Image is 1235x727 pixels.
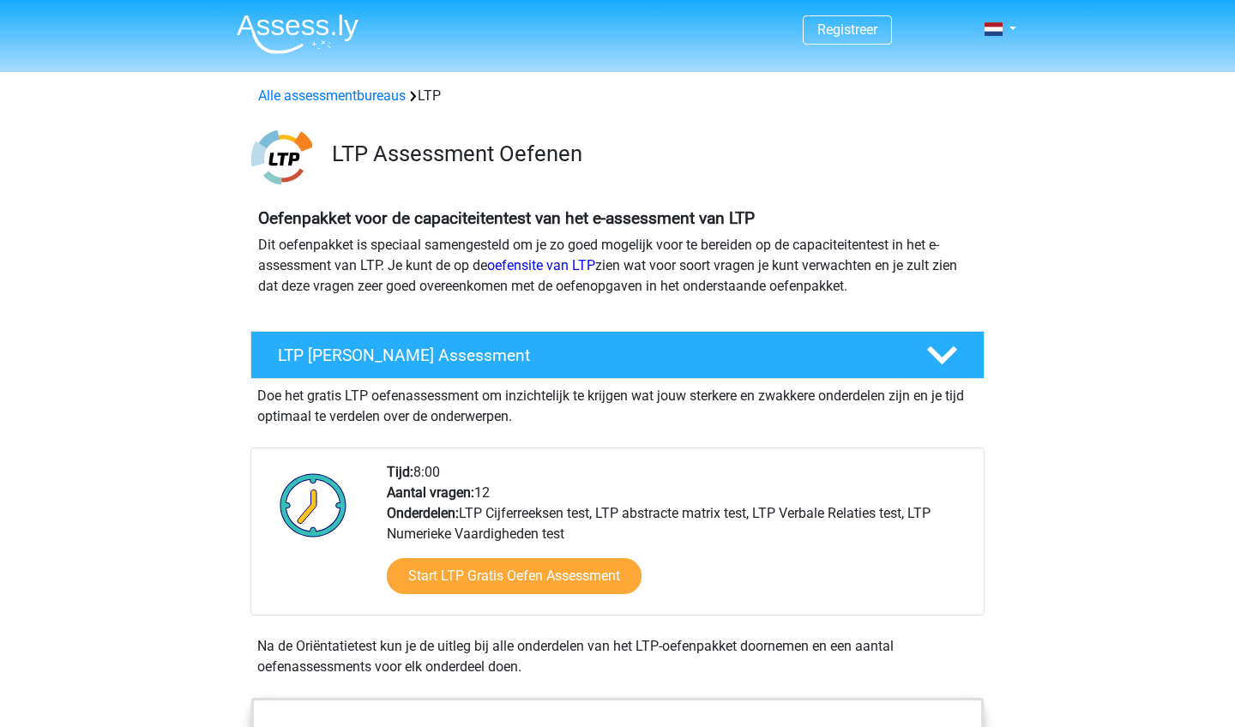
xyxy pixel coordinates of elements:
[258,235,977,297] p: Dit oefenpakket is speciaal samengesteld om je zo goed mogelijk voor te bereiden op de capaciteit...
[250,379,985,427] div: Doe het gratis LTP oefenassessment om inzichtelijk te krijgen wat jouw sterkere en zwakkere onder...
[244,331,991,379] a: LTP [PERSON_NAME] Assessment
[250,636,985,677] div: Na de Oriëntatietest kun je de uitleg bij alle onderdelen van het LTP-oefenpakket doornemen en ee...
[258,208,755,228] b: Oefenpakket voor de capaciteitentest van het e-assessment van LTP
[251,86,984,106] div: LTP
[270,462,357,548] img: Klok
[817,21,877,38] a: Registreer
[387,464,413,480] b: Tijd:
[387,558,642,594] a: Start LTP Gratis Oefen Assessment
[387,484,474,501] b: Aantal vragen:
[374,462,983,615] div: 8:00 12 LTP Cijferreeksen test, LTP abstracte matrix test, LTP Verbale Relaties test, LTP Numerie...
[258,87,406,104] a: Alle assessmentbureaus
[487,257,595,273] a: oefensite van LTP
[278,345,899,365] h4: LTP [PERSON_NAME] Assessment
[387,505,459,521] b: Onderdelen:
[237,14,358,54] img: Assessly
[251,127,312,188] img: ltp.png
[332,141,971,167] h3: LTP Assessment Oefenen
